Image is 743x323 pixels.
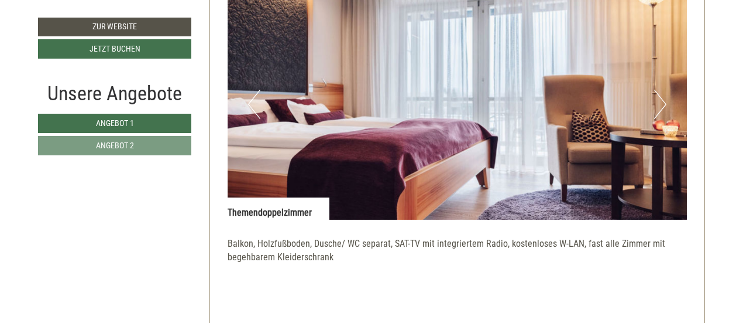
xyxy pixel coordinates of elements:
a: Zur Website [38,18,191,36]
button: Next [654,90,666,119]
button: Previous [248,90,260,119]
p: Balkon, Holzfußboden, Dusche/ WC separat, SAT-TV mit integriertem Radio, kostenloses W-LAN, fast ... [228,237,687,278]
a: Jetzt buchen [38,39,191,59]
span: Angebot 1 [96,118,134,128]
span: Angebot 2 [96,141,134,150]
div: Unsere Angebote [38,79,191,108]
div: Themendoppelzimmer [228,198,329,220]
